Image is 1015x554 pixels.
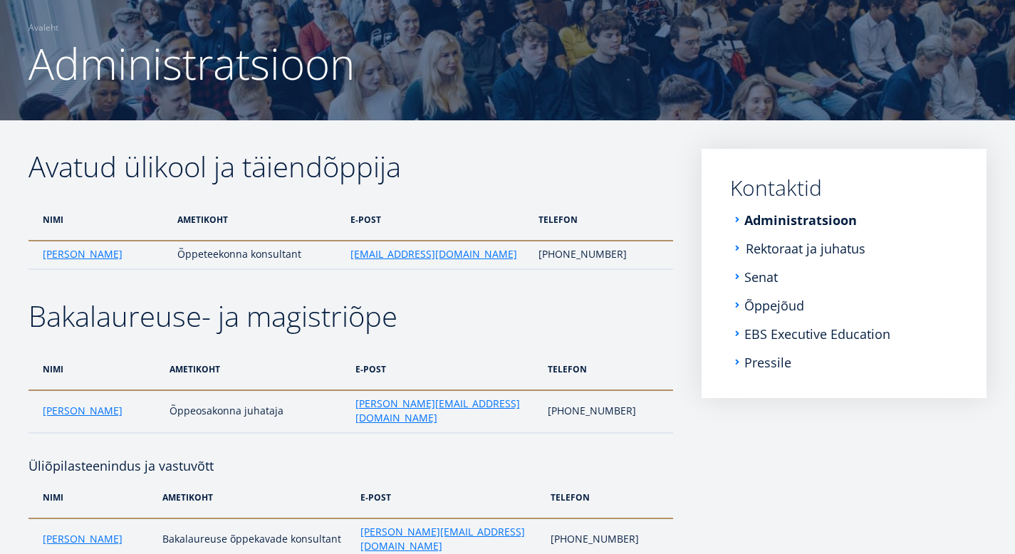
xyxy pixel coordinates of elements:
[28,34,355,93] span: Administratsioon
[531,241,673,269] td: [PHONE_NUMBER]
[155,476,353,518] th: ametikoht
[531,199,673,241] th: telefon
[744,298,804,313] a: Õppejõud
[746,241,865,256] a: Rektoraat ja juhatus
[28,21,58,35] a: Avaleht
[43,247,123,261] a: [PERSON_NAME]
[355,397,534,425] a: [PERSON_NAME][EMAIL_ADDRESS][DOMAIN_NAME]
[28,199,170,241] th: nimi
[43,404,123,418] a: [PERSON_NAME]
[343,199,531,241] th: e-post
[744,270,778,284] a: Senat
[28,149,673,184] h2: Avatud ülikool ja täiendõppija
[348,348,541,390] th: e-post
[28,476,155,518] th: nimi
[28,434,673,476] h4: Üliõpilasteenindus ja vastuvõtt
[744,213,857,227] a: Administratsioon
[541,348,673,390] th: telefon
[28,298,673,334] h2: Bakalaureuse- ja magistriõpe
[541,390,673,433] td: [PHONE_NUMBER]
[170,199,344,241] th: ametikoht
[730,177,958,199] a: Kontaktid
[744,355,791,370] a: Pressile
[543,476,673,518] th: telefon
[353,476,543,518] th: e-post
[350,247,517,261] a: [EMAIL_ADDRESS][DOMAIN_NAME]
[170,241,344,269] td: Õppeteekonna konsultant
[162,390,348,433] td: Õppeosakonna juhataja
[744,327,890,341] a: EBS Executive Education
[360,525,536,553] a: [PERSON_NAME][EMAIL_ADDRESS][DOMAIN_NAME]
[28,348,162,390] th: nimi
[43,532,123,546] a: [PERSON_NAME]
[162,348,348,390] th: ametikoht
